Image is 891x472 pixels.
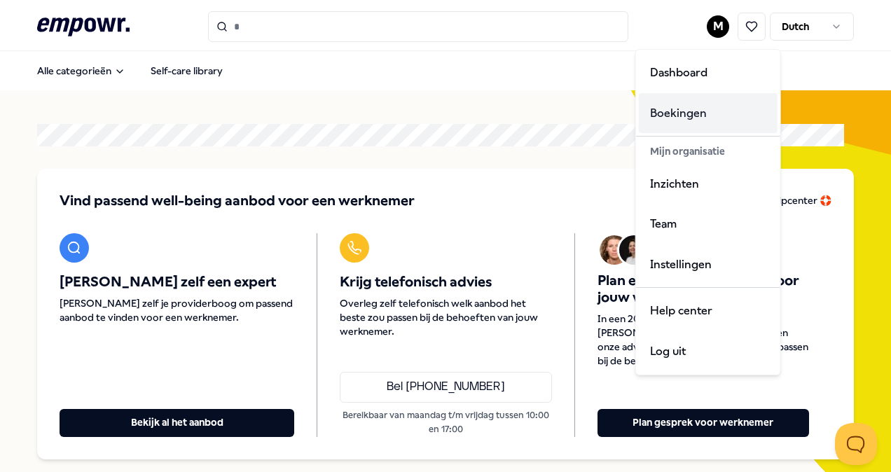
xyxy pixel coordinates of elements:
[635,49,781,375] div: M
[639,331,778,372] div: Log uit
[639,93,778,134] a: Boekingen
[639,53,778,93] a: Dashboard
[639,291,778,331] a: Help center
[639,164,778,204] a: Inzichten
[639,204,778,244] a: Team
[639,139,778,163] div: Mijn organisatie
[639,244,778,285] a: Instellingen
